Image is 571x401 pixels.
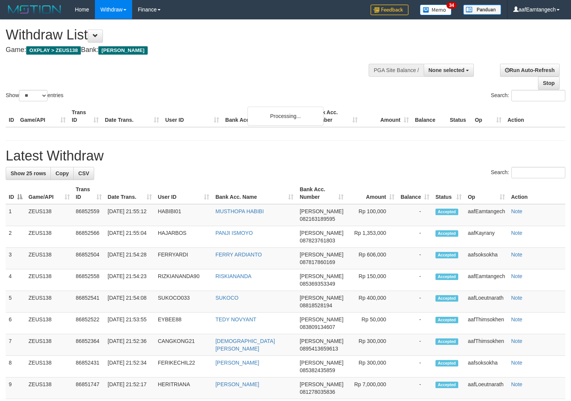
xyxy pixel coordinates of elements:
th: Amount [361,105,412,127]
td: [DATE] 21:54:08 [105,291,155,313]
td: ZEUS138 [25,204,73,226]
a: MUSTHOPA HABIBI [215,208,263,214]
a: Note [511,316,522,322]
th: Date Trans.: activate to sort column ascending [105,182,155,204]
span: Copy 085369353349 to clipboard [300,281,335,287]
span: Accepted [435,317,458,323]
a: [DEMOGRAPHIC_DATA][PERSON_NAME] [215,338,275,352]
td: aafKayrany [465,226,508,248]
td: Rp 606,000 [347,248,397,269]
a: RISKIANANDA [215,273,251,279]
h4: Game: Bank: [6,46,373,54]
img: Feedback.jpg [371,5,409,15]
td: - [397,334,432,356]
td: [DATE] 21:54:28 [105,248,155,269]
td: aafEamtangech [465,204,508,226]
td: ZEUS138 [25,313,73,334]
td: HERITRIANA [155,377,213,399]
td: [DATE] 21:52:17 [105,377,155,399]
td: aafThimsokhen [465,334,508,356]
a: Show 25 rows [6,167,51,180]
td: - [397,356,432,377]
img: MOTION_logo.png [6,4,63,15]
button: None selected [424,64,474,77]
img: Button%20Memo.svg [420,5,452,15]
a: Note [511,338,522,344]
a: Copy [50,167,74,180]
td: 9 [6,377,25,399]
span: [PERSON_NAME] [300,273,343,279]
td: 1 [6,204,25,226]
td: - [397,204,432,226]
td: 86852364 [73,334,105,356]
td: - [397,377,432,399]
span: Accepted [435,209,458,215]
th: Balance: activate to sort column ascending [397,182,432,204]
td: Rp 50,000 [347,313,397,334]
td: 8 [6,356,25,377]
td: aafLoeutnarath [465,377,508,399]
th: Op [472,105,505,127]
td: [DATE] 21:55:04 [105,226,155,248]
td: Rp 1,353,000 [347,226,397,248]
th: Status: activate to sort column ascending [432,182,465,204]
span: Accepted [435,360,458,366]
td: Rp 300,000 [347,356,397,377]
span: [PERSON_NAME] [98,46,147,55]
td: Rp 150,000 [347,269,397,291]
td: aafThimsokhen [465,313,508,334]
span: [PERSON_NAME] [300,208,343,214]
td: ZEUS138 [25,377,73,399]
td: 86852522 [73,313,105,334]
a: Note [511,252,522,258]
a: [PERSON_NAME] [215,360,259,366]
td: 86851747 [73,377,105,399]
th: User ID: activate to sort column ascending [155,182,213,204]
span: Copy 081278035836 to clipboard [300,389,335,395]
td: FERIKECHIL22 [155,356,213,377]
td: 2 [6,226,25,248]
td: 86852504 [73,248,105,269]
span: Copy 0895413659613 to clipboard [300,346,338,352]
span: Copy 082163189595 to clipboard [300,216,335,222]
th: Op: activate to sort column ascending [465,182,508,204]
td: 86852566 [73,226,105,248]
td: aafsoksokha [465,248,508,269]
a: Note [511,230,522,236]
input: Search: [511,167,565,178]
span: CSV [78,170,89,176]
label: Show entries [6,90,63,101]
a: Run Auto-Refresh [500,64,560,77]
span: [PERSON_NAME] [300,252,343,258]
span: [PERSON_NAME] [300,360,343,366]
td: aafEamtangech [465,269,508,291]
span: [PERSON_NAME] [300,295,343,301]
td: HAJARBOS [155,226,213,248]
td: [DATE] 21:55:12 [105,204,155,226]
td: aafLoeutnarath [465,291,508,313]
div: Processing... [248,107,323,126]
a: TEDY NOVYANT [215,316,256,322]
td: ZEUS138 [25,269,73,291]
span: [PERSON_NAME] [300,381,343,387]
td: EYBEE88 [155,313,213,334]
td: 6 [6,313,25,334]
a: FERRY ARDIANTO [215,252,262,258]
th: Bank Acc. Number: activate to sort column ascending [297,182,347,204]
label: Search: [491,90,565,101]
span: Accepted [435,252,458,258]
span: [PERSON_NAME] [300,316,343,322]
h1: Latest Withdraw [6,148,565,164]
span: [PERSON_NAME] [300,230,343,236]
td: 86852431 [73,356,105,377]
a: Note [511,208,522,214]
span: [PERSON_NAME] [300,338,343,344]
span: Accepted [435,382,458,388]
h1: Withdraw List [6,27,373,42]
span: Accepted [435,338,458,345]
th: User ID [162,105,222,127]
a: Note [511,295,522,301]
a: SUKOCO [215,295,238,301]
a: Note [511,273,522,279]
td: [DATE] 21:54:23 [105,269,155,291]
